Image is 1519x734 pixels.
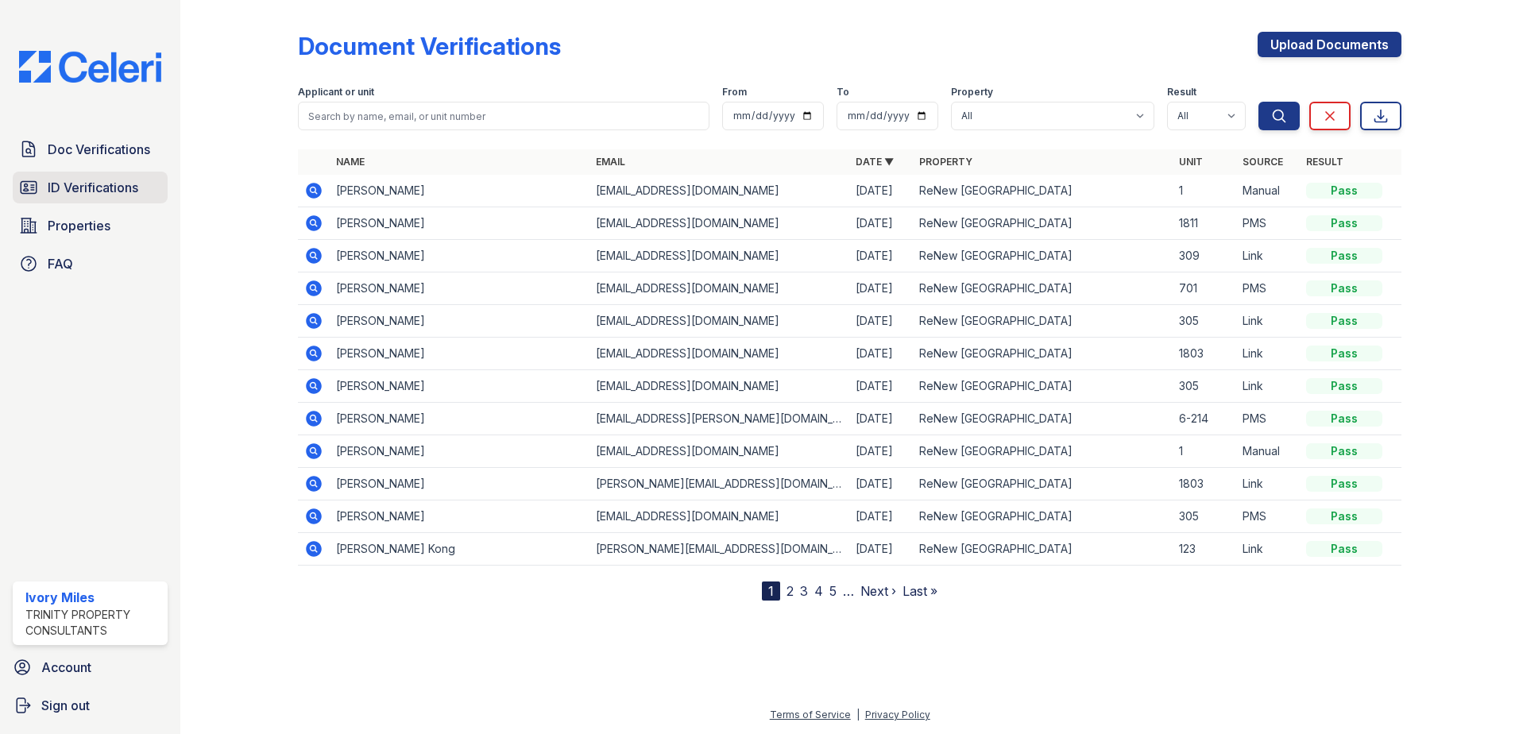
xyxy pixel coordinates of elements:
[913,175,1173,207] td: ReNew [GEOGRAPHIC_DATA]
[903,583,937,599] a: Last »
[1173,403,1236,435] td: 6-214
[1306,508,1382,524] div: Pass
[1236,175,1300,207] td: Manual
[762,581,780,601] div: 1
[1236,370,1300,403] td: Link
[1173,175,1236,207] td: 1
[1306,476,1382,492] div: Pass
[849,533,913,566] td: [DATE]
[913,435,1173,468] td: ReNew [GEOGRAPHIC_DATA]
[25,607,161,639] div: Trinity Property Consultants
[1306,156,1343,168] a: Result
[1306,248,1382,264] div: Pass
[298,102,709,130] input: Search by name, email, or unit number
[13,210,168,241] a: Properties
[330,403,589,435] td: [PERSON_NAME]
[298,86,374,99] label: Applicant or unit
[48,178,138,197] span: ID Verifications
[1173,272,1236,305] td: 701
[1306,541,1382,557] div: Pass
[6,690,174,721] a: Sign out
[913,403,1173,435] td: ReNew [GEOGRAPHIC_DATA]
[860,583,896,599] a: Next ›
[849,305,913,338] td: [DATE]
[330,338,589,370] td: [PERSON_NAME]
[330,435,589,468] td: [PERSON_NAME]
[48,140,150,159] span: Doc Verifications
[1179,156,1203,168] a: Unit
[336,156,365,168] a: Name
[913,500,1173,533] td: ReNew [GEOGRAPHIC_DATA]
[589,468,849,500] td: [PERSON_NAME][EMAIL_ADDRESS][DOMAIN_NAME]
[330,272,589,305] td: [PERSON_NAME]
[856,156,894,168] a: Date ▼
[849,207,913,240] td: [DATE]
[1173,240,1236,272] td: 309
[849,272,913,305] td: [DATE]
[596,156,625,168] a: Email
[1306,346,1382,361] div: Pass
[1236,435,1300,468] td: Manual
[814,583,823,599] a: 4
[1236,500,1300,533] td: PMS
[1236,338,1300,370] td: Link
[913,468,1173,500] td: ReNew [GEOGRAPHIC_DATA]
[589,175,849,207] td: [EMAIL_ADDRESS][DOMAIN_NAME]
[1306,443,1382,459] div: Pass
[6,651,174,683] a: Account
[913,370,1173,403] td: ReNew [GEOGRAPHIC_DATA]
[1306,280,1382,296] div: Pass
[1236,403,1300,435] td: PMS
[800,583,808,599] a: 3
[589,533,849,566] td: [PERSON_NAME][EMAIL_ADDRESS][DOMAIN_NAME]
[48,254,73,273] span: FAQ
[1173,370,1236,403] td: 305
[849,175,913,207] td: [DATE]
[829,583,837,599] a: 5
[41,696,90,715] span: Sign out
[330,240,589,272] td: [PERSON_NAME]
[1306,313,1382,329] div: Pass
[1173,338,1236,370] td: 1803
[1236,533,1300,566] td: Link
[13,133,168,165] a: Doc Verifications
[837,86,849,99] label: To
[865,709,930,720] a: Privacy Policy
[1173,435,1236,468] td: 1
[1306,411,1382,427] div: Pass
[849,338,913,370] td: [DATE]
[1306,183,1382,199] div: Pass
[25,588,161,607] div: Ivory Miles
[330,533,589,566] td: [PERSON_NAME] Kong
[1306,378,1382,394] div: Pass
[849,468,913,500] td: [DATE]
[1173,468,1236,500] td: 1803
[589,272,849,305] td: [EMAIL_ADDRESS][DOMAIN_NAME]
[849,240,913,272] td: [DATE]
[951,86,993,99] label: Property
[1173,500,1236,533] td: 305
[1236,207,1300,240] td: PMS
[48,216,110,235] span: Properties
[298,32,561,60] div: Document Verifications
[330,305,589,338] td: [PERSON_NAME]
[589,207,849,240] td: [EMAIL_ADDRESS][DOMAIN_NAME]
[589,338,849,370] td: [EMAIL_ADDRESS][DOMAIN_NAME]
[849,370,913,403] td: [DATE]
[919,156,972,168] a: Property
[913,533,1173,566] td: ReNew [GEOGRAPHIC_DATA]
[849,500,913,533] td: [DATE]
[1258,32,1401,57] a: Upload Documents
[330,175,589,207] td: [PERSON_NAME]
[41,658,91,677] span: Account
[849,435,913,468] td: [DATE]
[589,240,849,272] td: [EMAIL_ADDRESS][DOMAIN_NAME]
[330,370,589,403] td: [PERSON_NAME]
[13,172,168,203] a: ID Verifications
[913,305,1173,338] td: ReNew [GEOGRAPHIC_DATA]
[1236,305,1300,338] td: Link
[330,468,589,500] td: [PERSON_NAME]
[6,51,174,83] img: CE_Logo_Blue-a8612792a0a2168367f1c8372b55b34899dd931a85d93a1a3d3e32e68fde9ad4.png
[787,583,794,599] a: 2
[589,500,849,533] td: [EMAIL_ADDRESS][DOMAIN_NAME]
